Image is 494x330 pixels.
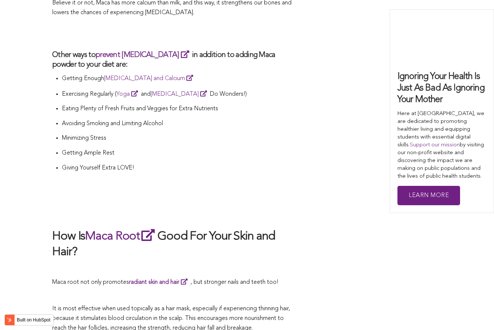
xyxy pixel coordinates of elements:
iframe: Chat Widget [457,294,494,330]
label: Built on HubSpot [14,315,53,325]
p: Giving Yourself Extra LOVE! [62,164,295,173]
button: Built on HubSpot [4,314,54,326]
a: Maca Root [85,231,157,242]
a: [MEDICAL_DATA] and Calcium [104,76,196,82]
p: Exercising Regularly ( and Do Wonders!) [62,89,295,99]
a: Learn More [397,186,460,206]
p: Getting Enough [62,73,295,84]
p: Eating Plenty of Fresh Fruits and Veggies for Extra Nutrients [62,104,295,114]
img: HubSpot sprocket logo [5,315,14,324]
p: Getting Ample Rest [62,149,295,158]
a: [MEDICAL_DATA] [151,91,210,97]
a: Yoga [116,91,141,97]
p: Avoiding Smoking and Limiting Alcohol [62,119,295,129]
span: Maca root not only promotes , but stronger nails and teeth too! [52,279,279,285]
p: Minimizing Stress [62,134,295,143]
h3: Other ways to in addition to adding Maca powder to your diet are: [52,50,295,70]
a: prevent [MEDICAL_DATA] [95,51,192,59]
h2: How Is Good For Your Skin and Hair? [52,228,295,260]
a: radiant skin and hair [129,279,191,285]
